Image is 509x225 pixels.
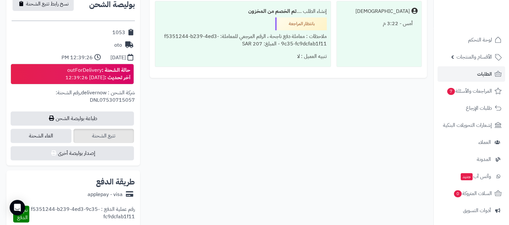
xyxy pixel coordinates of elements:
div: أمس - 3:22 م [341,17,418,30]
span: إشعارات التحويلات البنكية [443,121,492,130]
span: وآتس آب [460,172,491,181]
a: العملاء [438,135,505,150]
span: جديد [461,173,473,180]
div: outForDelivery [DATE] 12:39:26 [65,67,130,81]
div: oto [114,42,122,49]
span: لوحة التحكم [468,35,492,44]
div: 1053 [112,29,125,36]
span: 7 [447,88,455,95]
a: أدوات التسويق [438,203,505,218]
a: السلات المتروكة0 [438,186,505,201]
div: [DEMOGRAPHIC_DATA] [355,8,410,15]
span: المدونة [477,155,491,164]
span: طلبات الإرجاع [466,104,492,113]
span: المراجعات والأسئلة [447,87,492,96]
a: الطلبات [438,66,505,82]
span: أدوات التسويق [463,206,491,215]
div: 12:39:26 PM [61,54,93,61]
a: لوحة التحكم [438,32,505,48]
a: المدونة [438,152,505,167]
div: رقم عملية الدفع : f5351244-b239-4ed3-9c35-fc9dcfab1f11 [29,206,135,222]
a: طباعة بوليصة الشحن [11,111,134,126]
strong: آخر تحديث : [105,74,130,81]
div: applepay - visa [88,191,123,198]
span: الأقسام والمنتجات [457,52,492,61]
a: طلبات الإرجاع [438,100,505,116]
h2: بوليصة الشحن [89,1,135,8]
a: المراجعات والأسئلة7 [438,83,505,99]
div: , [12,89,135,111]
span: شركة الشحن : delivernow [81,89,135,97]
h2: طريقة الدفع [96,178,135,186]
button: إصدار بوليصة أخرى [11,146,134,160]
span: العملاء [478,138,491,147]
a: إشعارات التحويلات البنكية [438,117,505,133]
b: تم الخصم من المخزون [248,7,297,15]
a: وآتس آبجديد [438,169,505,184]
strong: حالة الشحنة : [102,66,130,74]
div: تنبيه العميل : لا [159,50,327,63]
div: إنشاء الطلب .... [159,5,327,18]
span: الطلبات [477,70,492,79]
div: [DATE] [110,54,126,61]
a: تتبع الشحنة [73,129,134,143]
span: رقم الشحنة: DNL07530715057 [56,89,135,104]
div: ملاحظات : معاملة دفع ناجحة ، الرقم المرجعي للمعاملة: f5351244-b239-4ed3-9c35-fc9dcfab1f11 - المبل... [159,30,327,50]
span: السلات المتروكة [453,189,492,198]
span: 0 [454,190,462,197]
span: الغاء الشحنة [11,129,71,143]
div: بانتظار المراجعة [275,17,327,30]
div: Open Intercom Messenger [10,200,25,215]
